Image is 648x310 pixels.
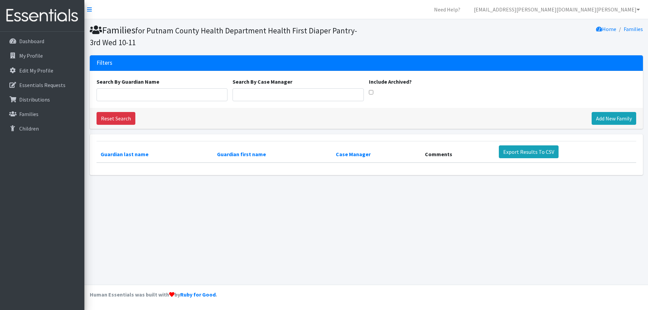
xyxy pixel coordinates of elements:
strong: Human Essentials was built with by . [90,291,217,298]
p: Distributions [19,96,50,103]
p: My Profile [19,52,43,59]
small: for Putnam County Health Department Health First Diaper Pantry-3rd Wed 10-11 [90,26,357,47]
a: Ruby for Good [180,291,216,298]
a: Children [3,122,82,135]
img: HumanEssentials [3,4,82,27]
a: My Profile [3,49,82,62]
p: Families [19,111,38,117]
th: Comments [421,141,495,163]
a: Home [596,26,616,32]
a: Add New Family [592,112,636,125]
h3: Filters [97,59,112,66]
p: Dashboard [19,38,44,45]
a: Guardian first name [217,151,266,158]
label: Search By Case Manager [233,78,292,86]
a: Need Help? [429,3,466,16]
a: Distributions [3,93,82,106]
a: Guardian last name [101,151,148,158]
a: Families [624,26,643,32]
label: Search By Guardian Name [97,78,159,86]
p: Edit My Profile [19,67,53,74]
a: Case Manager [336,151,371,158]
a: Essentials Requests [3,78,82,92]
a: Export Results To CSV [499,145,559,158]
a: Reset Search [97,112,135,125]
a: Dashboard [3,34,82,48]
a: Edit My Profile [3,64,82,77]
a: Families [3,107,82,121]
a: [EMAIL_ADDRESS][PERSON_NAME][DOMAIN_NAME][PERSON_NAME] [468,3,645,16]
p: Children [19,125,39,132]
label: Include Archived? [369,78,412,86]
p: Essentials Requests [19,82,65,88]
h1: Families [90,24,364,48]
